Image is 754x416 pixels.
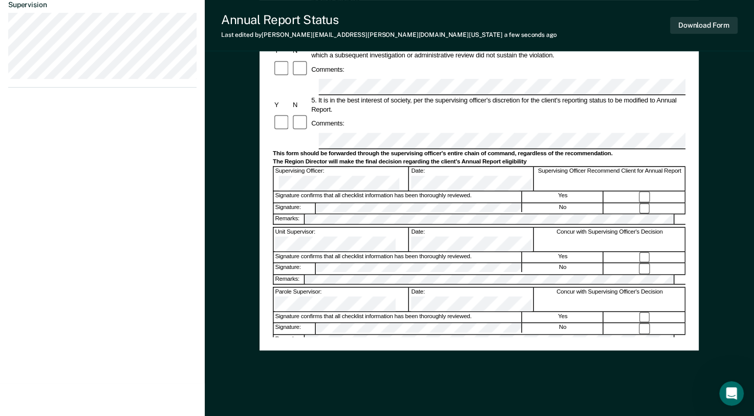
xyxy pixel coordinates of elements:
div: This form should be forwarded through the supervising officer's entire chain of command, regardle... [273,150,685,157]
div: Signature confirms that all checklist information has been thoroughly reviewed. [274,252,522,263]
span: a few seconds ago [504,31,557,38]
button: Download Form [670,17,738,34]
div: Comments: [310,119,346,128]
div: Y [273,100,291,109]
div: Date: [410,287,534,311]
div: Signature confirms that all checklist information has been thoroughly reviewed. [274,192,522,202]
div: Concur with Supervising Officer's Decision [534,227,685,251]
div: 5. It is in the best interest of society, per the supervising officer's discretion for the client... [310,96,686,114]
div: Date: [410,227,534,251]
div: Yes [523,312,604,323]
div: Supervising Officer: [274,167,410,191]
div: No [523,263,604,274]
div: Signature: [274,263,316,274]
div: Yes [523,192,604,202]
div: Signature: [274,203,316,214]
div: Supervising Officer Recommend Client for Annual Report [534,167,685,191]
div: Signature: [274,323,316,334]
div: Signature confirms that all checklist information has been thoroughly reviewed. [274,312,522,323]
div: No [523,203,604,214]
div: Remarks: [274,335,305,344]
div: No [523,323,604,334]
div: Yes [523,252,604,263]
div: Remarks: [274,275,305,284]
iframe: Intercom live chat [719,381,744,406]
div: N [291,100,310,109]
div: Date: [410,167,534,191]
div: Concur with Supervising Officer's Decision [534,287,685,311]
div: Comments: [310,65,346,74]
div: Annual Report Status [221,12,557,27]
div: Last edited by [PERSON_NAME][EMAIL_ADDRESS][PERSON_NAME][DOMAIN_NAME][US_STATE] [221,31,557,38]
div: Unit Supervisor: [274,227,410,251]
div: Remarks: [274,215,305,224]
dt: Supervision [8,1,197,9]
div: Parole Supervisor: [274,287,410,311]
div: The Region Director will make the final decision regarding the client's Annual Report eligibility [273,158,685,165]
